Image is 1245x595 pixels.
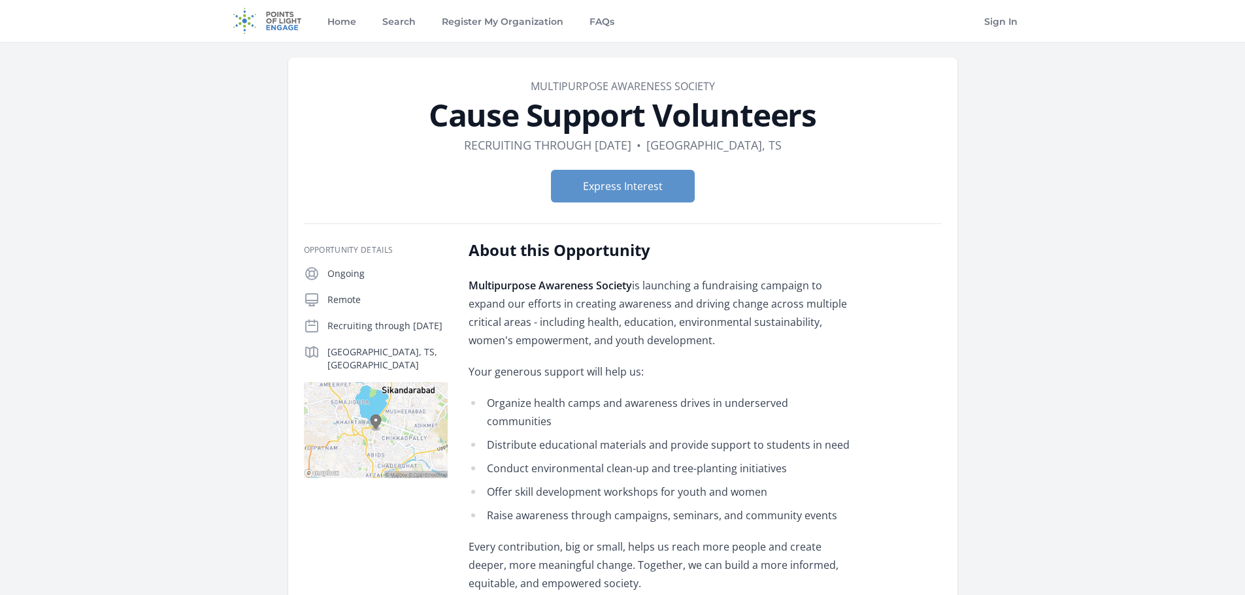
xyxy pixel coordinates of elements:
div: • [637,136,641,154]
li: Raise awareness through campaigns, seminars, and community events [469,506,851,524]
li: Conduct environmental clean-up and tree-planting initiatives [469,459,851,477]
li: Organize health camps and awareness drives in underserved communities [469,394,851,430]
p: Every contribution, big or small, helps us reach more people and create deeper, more meaningful c... [469,538,851,592]
img: Map [304,382,448,478]
p: Ongoing [327,267,448,280]
h1: Cause Support Volunteers [304,99,942,131]
strong: Multipurpose Awareness Society [469,278,632,293]
p: is launching a fundraising campaign to expand our efforts in creating awareness and driving chang... [469,276,851,349]
p: Recruiting through [DATE] [327,319,448,332]
li: Distribute educational materials and provide support to students in need [469,436,851,454]
button: Express Interest [551,170,695,202]
p: Your generous support will help us: [469,362,851,381]
h3: Opportunity Details [304,245,448,255]
a: MULTIPURPOSE AWARENESS SOCIETY [531,79,715,93]
p: Remote [327,293,448,306]
dd: Recruiting through [DATE] [464,136,631,154]
p: [GEOGRAPHIC_DATA], TS, [GEOGRAPHIC_DATA] [327,346,448,372]
li: Offer skill development workshops for youth and women [469,483,851,501]
dd: [GEOGRAPHIC_DATA], TS [646,136,782,154]
h2: About this Opportunity [469,240,851,261]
